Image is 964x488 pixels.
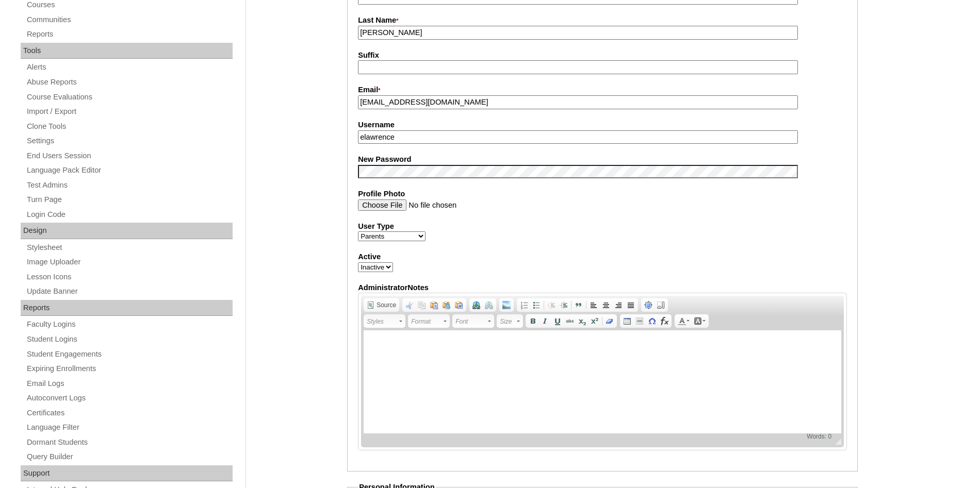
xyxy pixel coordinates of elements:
span: Font [455,315,486,328]
a: Turn Page [26,193,233,206]
a: Unlink [483,299,495,311]
a: Stylesheet [26,241,233,254]
a: Decrease Indent [545,299,558,311]
span: Format [411,315,442,328]
a: Clone Tools [26,120,233,133]
div: Reports [21,300,233,316]
a: Certificates [26,407,233,419]
a: Show Blocks [655,299,667,311]
a: Communities [26,13,233,26]
a: Link [470,299,483,311]
a: Justify [625,299,637,311]
a: Expiring Enrollments [26,362,233,375]
a: Add Image [500,299,513,311]
span: Source [375,301,396,309]
a: Center [600,299,612,311]
a: Maximize [642,299,655,311]
div: Design [21,223,233,239]
a: Table [621,315,633,327]
a: Format [408,314,450,328]
span: Words: 0 [805,432,834,440]
a: Styles [364,314,405,328]
a: Align Left [587,299,600,311]
a: Lesson Icons [26,271,233,283]
a: Insert Horizontal Line [633,315,646,327]
a: Query Builder [26,450,233,463]
a: Alerts [26,61,233,74]
div: Tools [21,43,233,59]
a: Language Pack Editor [26,164,233,177]
a: Test Admins [26,179,233,192]
label: Username [358,120,847,130]
label: Suffix [358,50,847,61]
label: Active [358,251,847,262]
a: Background Color [692,315,708,327]
div: Statistics [805,432,834,440]
a: End Users Session [26,149,233,162]
a: Course Evaluations [26,91,233,104]
div: Support [21,465,233,482]
a: Increase Indent [558,299,570,311]
a: Reports [26,28,233,41]
a: Bold [527,315,539,327]
a: Cut [403,299,416,311]
a: Paste from Word [453,299,465,311]
a: Autoconvert Logs [26,392,233,405]
a: Subscript [576,315,589,327]
a: Block Quote [573,299,585,311]
span: Styles [367,315,398,328]
label: AdministratorNotes [358,282,847,293]
iframe: Rich Text Editor, AdministratorNotes [364,330,841,433]
a: Underline [551,315,564,327]
label: Profile Photo [358,189,847,199]
a: Insert/Remove Bulleted List [530,299,543,311]
a: Email Logs [26,377,233,390]
a: Abuse Reports [26,76,233,89]
label: New Password [358,154,847,165]
a: Align Right [612,299,625,311]
a: Insert Special Character [646,315,658,327]
label: Email [358,85,847,96]
a: Insert Equation [658,315,671,327]
a: Import / Export [26,105,233,118]
a: Italic [539,315,551,327]
label: Last Name [358,15,847,26]
a: Faculty Logins [26,318,233,331]
a: Font [452,314,494,328]
a: Paste [428,299,440,311]
a: Image Uploader [26,256,233,268]
a: Source [365,299,398,311]
a: Paste as plain text [440,299,453,311]
a: Student Engagements [26,348,233,361]
a: Strike Through [564,315,576,327]
a: Language Filter [26,421,233,434]
span: Resize [829,439,841,445]
a: Copy [416,299,428,311]
label: User Type [358,221,847,232]
a: Student Logins [26,333,233,346]
a: Size [497,314,523,328]
a: Dormant Students [26,436,233,449]
a: Remove Format [603,315,616,327]
a: Insert/Remove Numbered List [518,299,530,311]
a: Settings [26,134,233,147]
a: Update Banner [26,285,233,298]
span: Size [500,315,515,328]
a: Superscript [589,315,601,327]
a: Login Code [26,208,233,221]
a: Text Color [676,315,692,327]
